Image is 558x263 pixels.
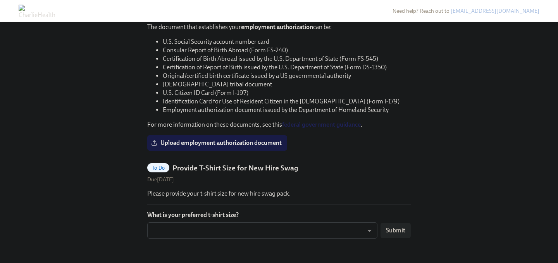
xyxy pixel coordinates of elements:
label: Upload employment authorization document [147,135,287,151]
li: Identification Card for Use of Resident Citizen in the [DEMOGRAPHIC_DATA] (Form I-179) [163,97,411,106]
li: U.S. Citizen ID Card (Form I-197) [163,89,411,97]
li: Original/certified birth certificate issued by a US governmental authority [163,72,411,80]
span: To Do [147,165,169,171]
h5: Provide T-Shirt Size for New Hire Swag [172,163,298,173]
li: Employment authorization document issued by the Department of Homeland Security [163,106,411,114]
label: What is your preferred t-shirt size? [147,211,411,219]
a: To DoProvide T-Shirt Size for New Hire SwagDue[DATE] [147,163,411,184]
a: federal government guidance [282,121,361,128]
p: Please provide your t-shirt size for new hire swag pack. [147,189,411,198]
li: Certification of Report of Birth issued by the U.S. Department of State (Form DS-1350) [163,63,411,72]
li: U.S. Social Security account number card [163,38,411,46]
li: Consular Report of Birth Abroad (Form FS-240) [163,46,411,55]
div: ​ [147,222,377,239]
span: Friday, August 22nd 2025, 9:00 am [147,176,174,183]
strong: employment authorization [241,23,313,31]
a: [EMAIL_ADDRESS][DOMAIN_NAME] [451,8,539,14]
p: The document that establishes your can be: [147,23,411,31]
p: For more information on these documents, see this . [147,120,411,129]
span: Need help? Reach out to [393,8,539,14]
li: [DEMOGRAPHIC_DATA] tribal document [163,80,411,89]
li: Certification of Birth Abroad issued by the U.S. Department of State (Form FS-545) [163,55,411,63]
img: CharlieHealth [19,5,55,17]
span: Upload employment authorization document [153,139,282,147]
